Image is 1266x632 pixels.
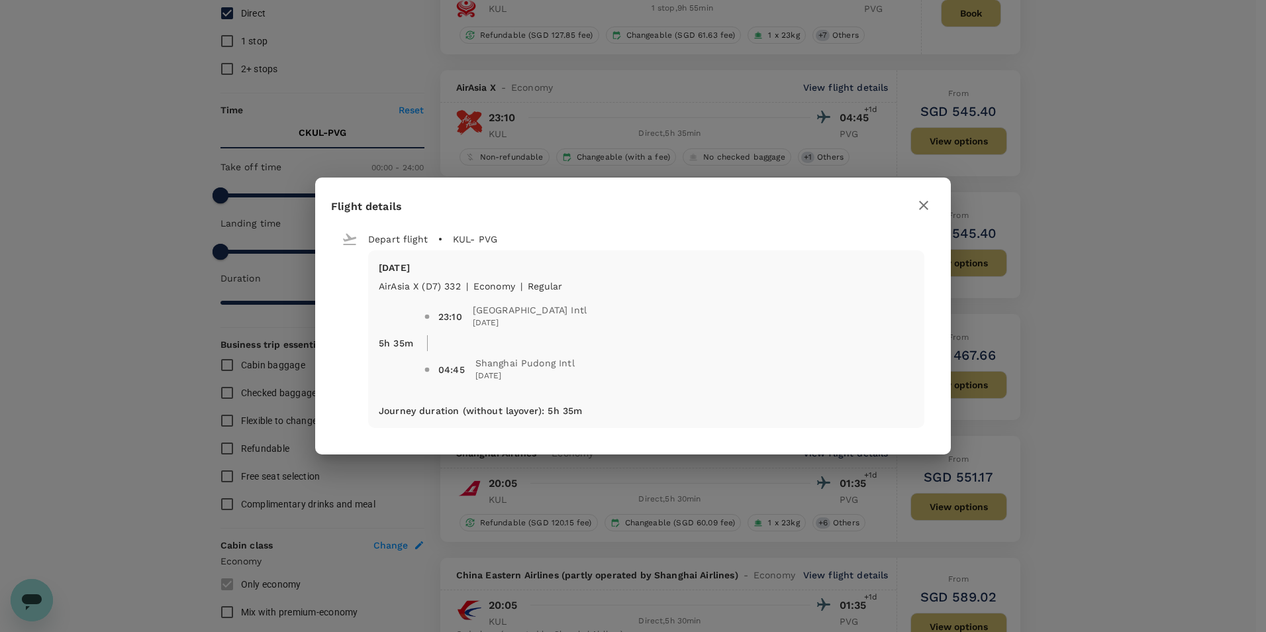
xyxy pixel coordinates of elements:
span: [GEOGRAPHIC_DATA] Intl [473,303,587,317]
span: [DATE] [475,370,575,383]
p: KUL - PVG [453,233,497,246]
p: AirAsia X (D7) 332 [379,280,461,293]
p: [DATE] [379,261,914,274]
p: economy [473,280,515,293]
span: | [466,281,468,291]
span: [DATE] [473,317,587,330]
p: Journey duration (without layover) : 5h 35m [379,404,582,417]
div: 04:45 [438,363,465,376]
div: 23:10 [438,310,462,323]
span: Flight details [331,200,402,213]
p: Depart flight [368,233,428,246]
p: Regular [528,280,562,293]
span: | [520,281,522,291]
p: 5h 35m [379,337,413,350]
span: Shanghai Pudong Intl [475,356,575,370]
